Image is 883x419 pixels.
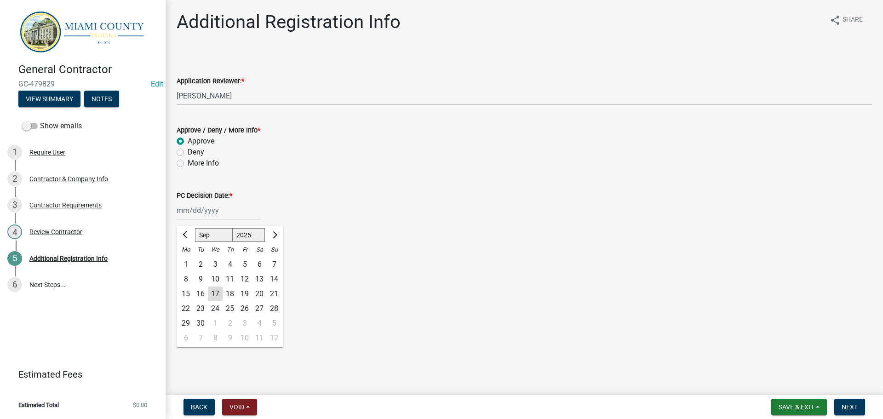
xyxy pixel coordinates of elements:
[178,316,193,331] div: 29
[208,257,223,272] div: Wednesday, September 3, 2025
[7,145,22,160] div: 1
[178,272,193,287] div: Monday, September 8, 2025
[7,224,22,239] div: 4
[834,399,865,415] button: Next
[252,316,267,331] div: Saturday, October 4, 2025
[188,158,219,169] label: More Info
[193,331,208,345] div: Tuesday, October 7, 2025
[779,403,814,411] span: Save & Exit
[208,331,223,345] div: Wednesday, October 8, 2025
[183,399,215,415] button: Back
[7,365,151,384] a: Estimated Fees
[208,287,223,301] div: 17
[29,229,82,235] div: Review Contractor
[267,331,281,345] div: Sunday, October 12, 2025
[84,96,119,103] wm-modal-confirm: Notes
[29,202,102,208] div: Contractor Requirements
[223,316,237,331] div: Thursday, October 2, 2025
[178,257,193,272] div: Monday, September 1, 2025
[193,287,208,301] div: 16
[252,316,267,331] div: 4
[222,399,257,415] button: Void
[237,257,252,272] div: 5
[267,331,281,345] div: 12
[223,257,237,272] div: Thursday, September 4, 2025
[223,287,237,301] div: Thursday, September 18, 2025
[180,228,191,242] button: Previous month
[22,121,82,132] label: Show emails
[18,80,147,88] span: GC-479829
[178,331,193,345] div: 6
[193,272,208,287] div: 9
[151,80,163,88] wm-modal-confirm: Edit Application Number
[252,257,267,272] div: 6
[178,301,193,316] div: Monday, September 22, 2025
[18,63,158,76] h4: General Contractor
[252,331,267,345] div: Saturday, October 11, 2025
[178,301,193,316] div: 22
[193,287,208,301] div: Tuesday, September 16, 2025
[193,257,208,272] div: Tuesday, September 2, 2025
[267,257,281,272] div: 7
[232,228,265,242] select: Select year
[188,136,214,147] label: Approve
[267,287,281,301] div: 21
[178,242,193,257] div: Mo
[208,301,223,316] div: Wednesday, September 24, 2025
[208,301,223,316] div: 24
[177,78,244,85] label: Application Reviewer:
[237,287,252,301] div: Friday, September 19, 2025
[18,91,80,107] button: View Summary
[208,242,223,257] div: We
[267,316,281,331] div: Sunday, October 5, 2025
[223,331,237,345] div: Thursday, October 9, 2025
[208,287,223,301] div: Wednesday, September 17, 2025
[178,287,193,301] div: 15
[223,301,237,316] div: 25
[193,257,208,272] div: 2
[18,96,80,103] wm-modal-confirm: Summary
[223,242,237,257] div: Th
[267,301,281,316] div: 28
[267,272,281,287] div: Sunday, September 14, 2025
[267,257,281,272] div: Sunday, September 7, 2025
[188,147,204,158] label: Deny
[223,316,237,331] div: 2
[252,272,267,287] div: 13
[223,301,237,316] div: Thursday, September 25, 2025
[252,301,267,316] div: Saturday, September 27, 2025
[223,331,237,345] div: 9
[229,403,244,411] span: Void
[208,272,223,287] div: 10
[822,11,870,29] button: shareShare
[237,242,252,257] div: Fr
[237,301,252,316] div: 26
[178,316,193,331] div: Monday, September 29, 2025
[223,257,237,272] div: 4
[7,198,22,212] div: 3
[223,272,237,287] div: 11
[195,228,232,242] select: Select month
[178,287,193,301] div: Monday, September 15, 2025
[208,316,223,331] div: Wednesday, October 1, 2025
[178,331,193,345] div: Monday, October 6, 2025
[18,402,59,408] span: Estimated Total
[267,287,281,301] div: Sunday, September 21, 2025
[193,331,208,345] div: 7
[267,272,281,287] div: 14
[771,399,827,415] button: Save & Exit
[177,127,260,134] label: Approve / Deny / More Info
[237,272,252,287] div: 12
[237,331,252,345] div: 10
[223,287,237,301] div: 18
[842,403,858,411] span: Next
[133,402,147,408] span: $0.00
[267,301,281,316] div: Sunday, September 28, 2025
[191,403,207,411] span: Back
[223,272,237,287] div: Thursday, September 11, 2025
[7,172,22,186] div: 2
[29,255,108,262] div: Additional Registration Info
[193,301,208,316] div: 23
[29,176,108,182] div: Contractor & Company Info
[7,277,22,292] div: 6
